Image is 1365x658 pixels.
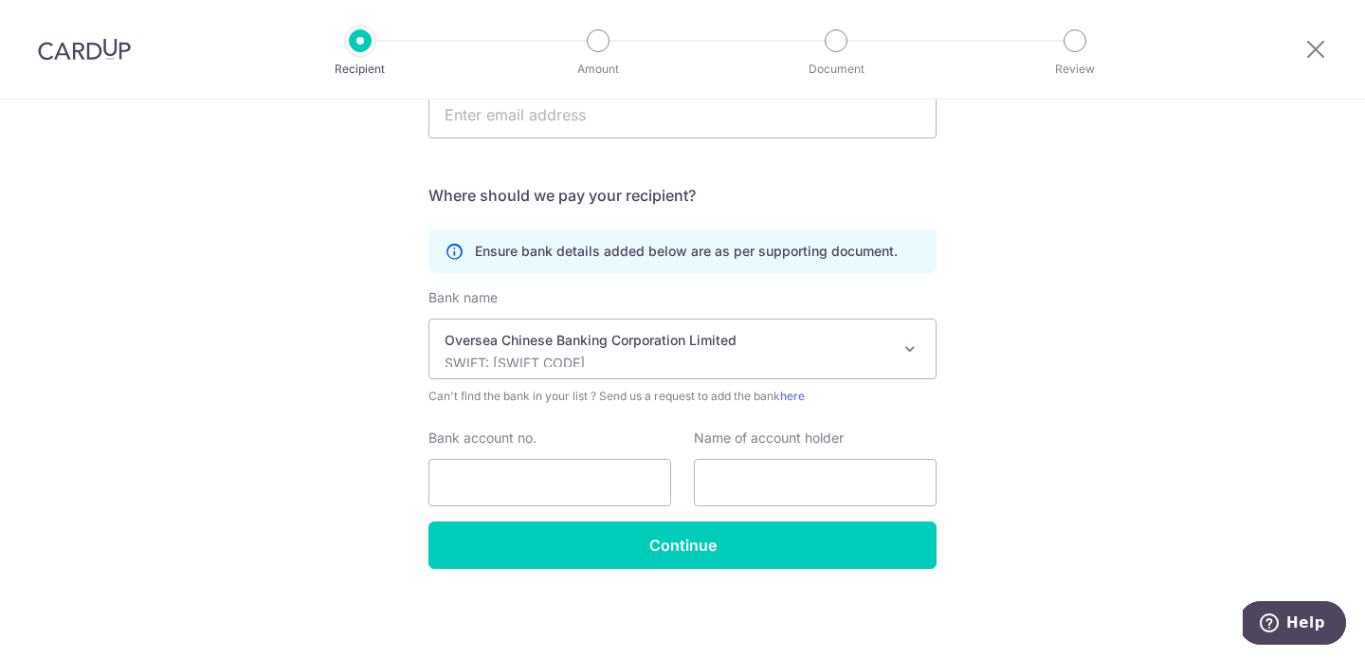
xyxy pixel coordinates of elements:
[1005,60,1145,79] p: Review
[780,389,805,403] a: here
[766,60,906,79] p: Document
[1243,601,1346,649] iframe: Opens a widget where you can find more information
[428,91,937,138] input: Enter email address
[445,331,890,350] p: Oversea Chinese Banking Corporation Limited
[694,429,844,448] label: Name of account holder
[44,13,82,30] span: Help
[428,184,937,207] h5: Where should we pay your recipient?
[428,387,937,406] span: Can't find the bank in your list ? Send us a request to add the bank
[290,60,430,79] p: Recipient
[475,242,898,261] p: Ensure bank details added below are as per supporting document.
[428,429,537,448] label: Bank account no.
[428,521,937,569] input: Continue
[528,60,668,79] p: Amount
[445,354,890,373] p: SWIFT: [SWIFT_CODE]
[429,320,936,378] span: Oversea Chinese Banking Corporation Limited
[428,319,937,379] span: Oversea Chinese Banking Corporation Limited
[38,38,131,61] img: CardUp
[428,288,498,307] label: Bank name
